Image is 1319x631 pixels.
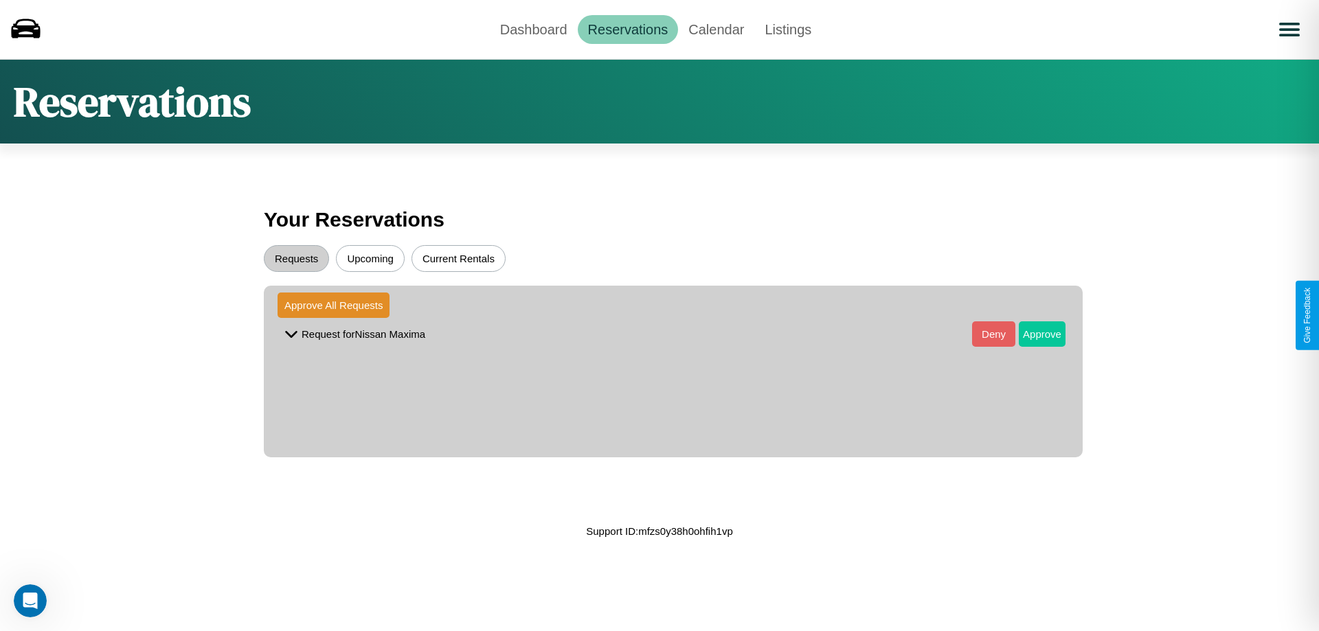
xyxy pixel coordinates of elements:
h3: Your Reservations [264,201,1055,238]
button: Open menu [1270,10,1309,49]
a: Listings [754,15,822,44]
button: Approve All Requests [278,292,390,318]
button: Current Rentals [412,245,506,272]
p: Request for Nissan Maxima [302,325,425,343]
button: Deny [972,321,1015,347]
a: Dashboard [490,15,578,44]
h1: Reservations [14,73,251,130]
div: Give Feedback [1303,288,1312,343]
button: Requests [264,245,329,272]
iframe: Intercom live chat [14,584,47,617]
button: Upcoming [336,245,405,272]
button: Approve [1019,321,1066,347]
a: Reservations [578,15,679,44]
p: Support ID: mfzs0y38h0ohfih1vp [586,522,732,540]
a: Calendar [678,15,754,44]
